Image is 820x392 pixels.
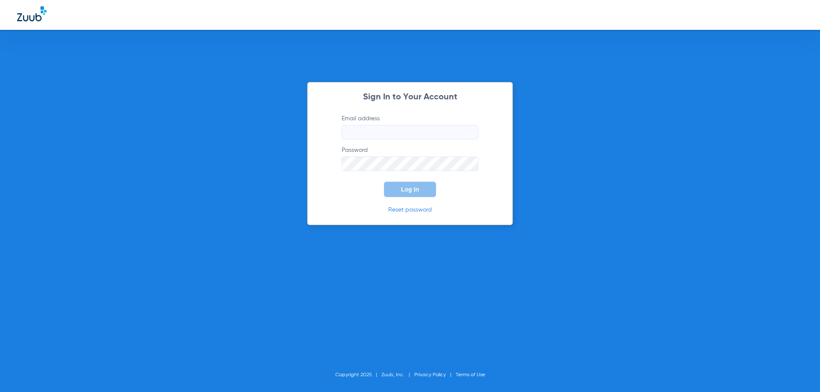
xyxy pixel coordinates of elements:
input: Email address [342,125,478,139]
button: Log In [384,182,436,197]
h2: Sign In to Your Account [329,93,491,102]
a: Terms of Use [456,372,485,377]
span: Log In [401,186,419,193]
label: Password [342,146,478,171]
a: Privacy Policy [414,372,446,377]
input: Password [342,157,478,171]
label: Email address [342,114,478,139]
li: Zuub, Inc. [381,371,414,379]
img: Zuub Logo [17,6,47,21]
a: Reset password [388,207,432,213]
li: Copyright 2025 [335,371,381,379]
